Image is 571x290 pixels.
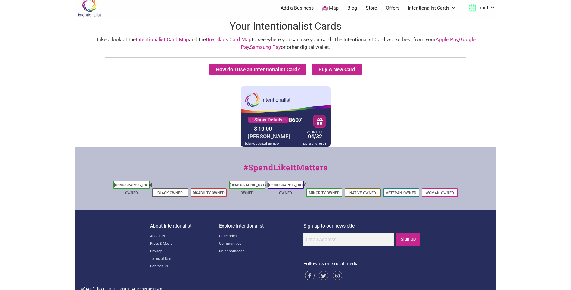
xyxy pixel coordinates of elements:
a: Contact Us [150,263,219,270]
a: Blog [347,5,357,11]
div: balance updated just now [244,141,281,147]
p: Explore Intentionalist [219,222,303,230]
a: About Us [150,233,219,240]
a: Veteran-Owned [386,191,416,195]
a: Press & Media [150,240,219,248]
a: Buy Black Card Map [206,36,252,43]
p: About Intentionalist [150,222,219,230]
div: $ 10.00 [253,124,304,133]
div: Take a look at the and the to see where you can use your card. The Intentionalist Card works best... [81,36,490,51]
a: Apple Pay [436,36,458,43]
p: Follow us on social media [303,260,421,268]
a: Intentionalist Cards [408,5,457,11]
a: Disability-Owned [193,191,225,195]
a: Woman-Owned [426,191,454,195]
a: Show Details [248,117,289,123]
div: VALID THRU [307,131,323,132]
summary: Buy A New Card [312,64,362,75]
a: Native-Owned [349,191,376,195]
input: Email Address [303,233,394,246]
a: Terms of Use [150,255,219,263]
input: Sign Up [396,233,420,246]
a: Add a Business [281,5,314,11]
a: rpitt [465,3,495,14]
div: Digital 64676323 [302,141,328,147]
a: Black-Owned [157,191,183,195]
a: Categories [219,233,303,240]
a: Intentionalist Card Map [136,36,189,43]
button: How do I use an Intentionalist Card? [209,64,306,75]
h1: Your Intentionalist Cards [75,19,496,33]
p: Sign up to our newsletter [303,222,421,230]
div: #SpendLikeItMatters [75,162,496,179]
a: Map [322,5,339,12]
div: 04/32 [305,131,325,141]
a: Minority-Owned [309,191,340,195]
a: Communities [219,240,303,248]
a: Neighborhoods [219,248,303,255]
a: [DEMOGRAPHIC_DATA]-Owned [114,183,153,195]
a: [DEMOGRAPHIC_DATA]-Owned [230,183,269,195]
a: Samsung Pay [250,44,281,50]
a: Offers [386,5,399,11]
a: [DEMOGRAPHIC_DATA]-Owned [268,183,307,195]
div: [PERSON_NAME] [247,132,291,141]
a: Privacy [150,248,219,255]
a: Store [366,5,377,11]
